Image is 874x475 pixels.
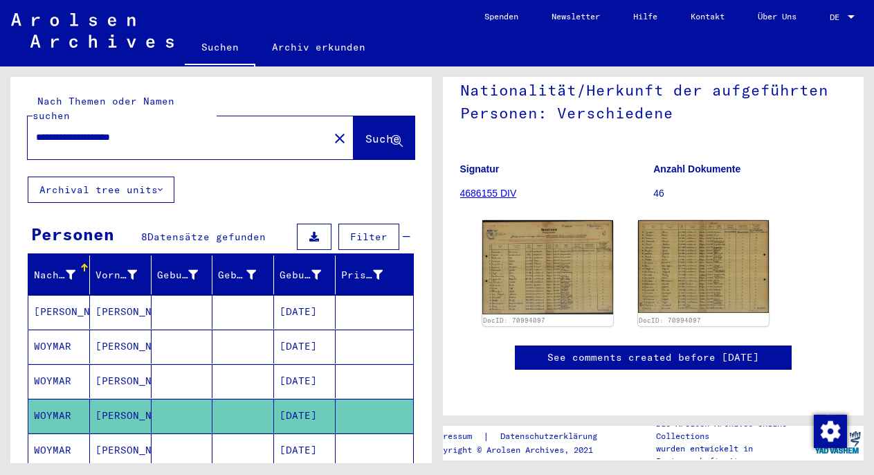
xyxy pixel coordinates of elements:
mat-cell: [DATE] [274,399,336,433]
mat-header-cell: Nachname [28,256,90,294]
a: See comments created before [DATE] [547,350,759,365]
mat-cell: WOYMAR [28,433,90,467]
div: Geburtsname [157,268,199,283]
div: Geburtsdatum [280,268,321,283]
img: yv_logo.png [812,425,864,460]
div: | [428,429,614,444]
div: Zustimmung ändern [813,414,846,447]
mat-header-cell: Geburt‏ [212,256,274,294]
mat-cell: WOYMAR [28,364,90,398]
span: Suche [365,132,400,145]
div: Personen [31,222,114,247]
mat-cell: WOYMAR [28,399,90,433]
mat-cell: [DATE] [274,433,336,467]
button: Filter [338,224,399,250]
span: DE [830,12,845,22]
div: Nachname [34,264,93,286]
img: Arolsen_neg.svg [11,13,174,48]
b: Anzahl Dokumente [653,163,740,174]
span: Filter [350,231,388,243]
a: DocID: 70994097 [483,316,545,324]
img: 002.jpg [638,220,769,312]
mat-cell: [PERSON_NAME] [90,433,152,467]
p: wurden entwickelt in Partnerschaft mit [656,442,811,467]
mat-cell: [DATE] [274,330,336,364]
a: Archiv erkunden [255,30,382,64]
b: Signatur [460,163,500,174]
a: 4686155 DIV [460,188,517,199]
div: Geburtsname [157,264,216,286]
h1: Nationalität/Herkunft der aufgeführten Personen: Verschiedene [460,58,847,142]
mat-header-cell: Vorname [90,256,152,294]
div: Prisoner # [341,268,383,283]
span: Datensätze gefunden [147,231,266,243]
mat-cell: [DATE] [274,364,336,398]
img: 001.jpg [482,220,613,314]
mat-cell: [DATE] [274,295,336,329]
img: Zustimmung ändern [814,415,847,448]
a: Impressum [428,429,483,444]
a: DocID: 70994097 [639,316,701,324]
mat-cell: [PERSON_NAME] [28,295,90,329]
mat-cell: [PERSON_NAME] [90,364,152,398]
mat-cell: WOYMAR [28,330,90,364]
mat-cell: [PERSON_NAME] [90,399,152,433]
mat-header-cell: Geburtsname [152,256,213,294]
div: Nachname [34,268,75,283]
a: Datenschutzerklärung [489,429,614,444]
span: 8 [141,231,147,243]
a: Suchen [185,30,255,66]
mat-icon: close [331,130,348,147]
mat-cell: [PERSON_NAME] [90,330,152,364]
button: Suche [354,116,415,159]
p: Die Arolsen Archives Online-Collections [656,418,811,442]
button: Clear [326,124,354,152]
p: Copyright © Arolsen Archives, 2021 [428,444,614,456]
div: Prisoner # [341,264,400,286]
button: Archival tree units [28,177,174,203]
mat-label: Nach Themen oder Namen suchen [33,95,174,122]
div: Vorname [95,268,137,283]
mat-header-cell: Geburtsdatum [274,256,336,294]
div: Geburt‏ [218,268,256,283]
div: Geburtsdatum [280,264,338,286]
div: Vorname [95,264,154,286]
mat-header-cell: Prisoner # [336,256,413,294]
p: 46 [653,186,846,201]
mat-cell: [PERSON_NAME] [90,295,152,329]
div: Geburt‏ [218,264,273,286]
